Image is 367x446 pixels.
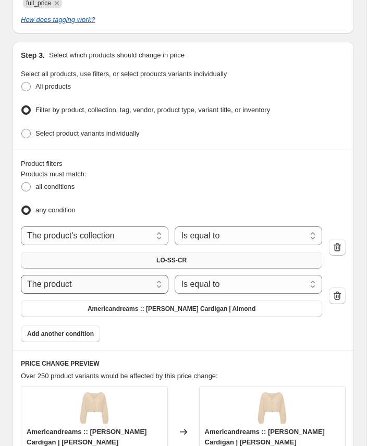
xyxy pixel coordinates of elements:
p: Select which products should change in price [49,50,185,61]
span: Select all products, use filters, or select products variants individually [21,70,227,78]
span: Over 250 product variants would be affected by this price change: [21,372,218,380]
img: AD1223-Almond-Extra1_80x.jpg [256,392,288,424]
button: LO-SS-CR [21,252,322,269]
span: Filter by product, collection, tag, vendor, product type, variant title, or inventory [35,106,270,114]
img: AD1223-Almond-Extra1_80x.jpg [79,392,110,424]
a: How does tagging work? [21,16,95,23]
button: Americandreams :: Cornelia Cropped Cardigan | Almond [21,300,322,317]
h6: PRICE CHANGE PREVIEW [21,359,346,368]
span: Select product variants individually [35,129,139,137]
h2: Step 3. [21,50,45,61]
button: Add another condition [21,326,100,342]
div: Product filters [21,159,346,169]
span: any condition [35,206,76,214]
span: LO-SS-CR [156,256,187,264]
span: All products [35,82,71,90]
span: Products must match: [21,170,87,178]
span: Add another condition [27,330,94,338]
span: Americandreams :: [PERSON_NAME] Cardigan | Almond [88,305,255,313]
span: all conditions [35,183,75,190]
